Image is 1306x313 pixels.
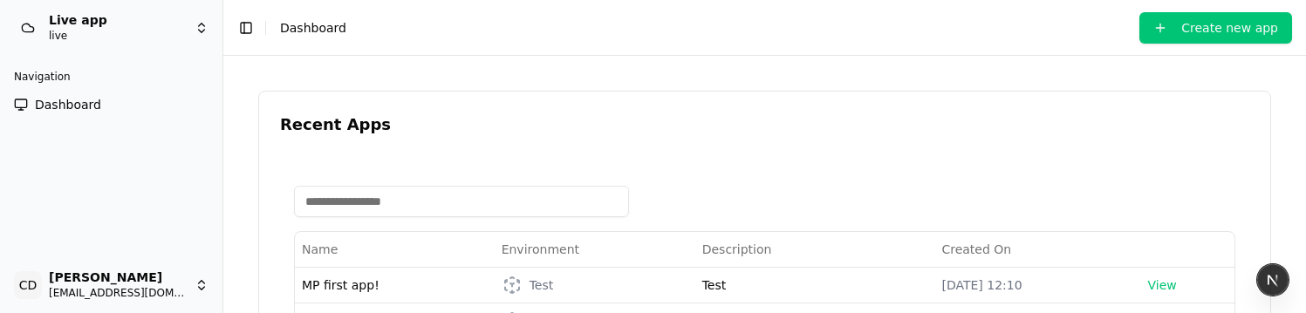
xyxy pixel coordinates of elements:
span: Live app [49,13,188,29]
th: Description [695,232,935,267]
h2: Recent Apps [280,112,1249,137]
th: Environment [495,232,695,267]
button: CD[PERSON_NAME][EMAIL_ADDRESS][DOMAIN_NAME] [7,264,215,306]
span: MP first app! [302,278,379,292]
span: [EMAIL_ADDRESS][DOMAIN_NAME] [49,286,188,300]
span: [PERSON_NAME] [49,270,188,286]
nav: breadcrumb [280,19,346,37]
div: Navigation [7,63,215,91]
div: Test [530,276,554,294]
button: Create new app [1139,12,1292,44]
a: Dashboard [7,91,215,119]
span: live [49,29,188,43]
span: View [1147,278,1176,292]
button: Live applive [7,7,215,49]
span: Dashboard [35,96,101,113]
span: Dashboard [280,21,346,35]
span: [DATE] 12:10 [941,278,1022,292]
th: Name [295,232,495,267]
span: CD [14,271,42,299]
th: Created On [934,232,1140,267]
td: Test [695,267,935,303]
